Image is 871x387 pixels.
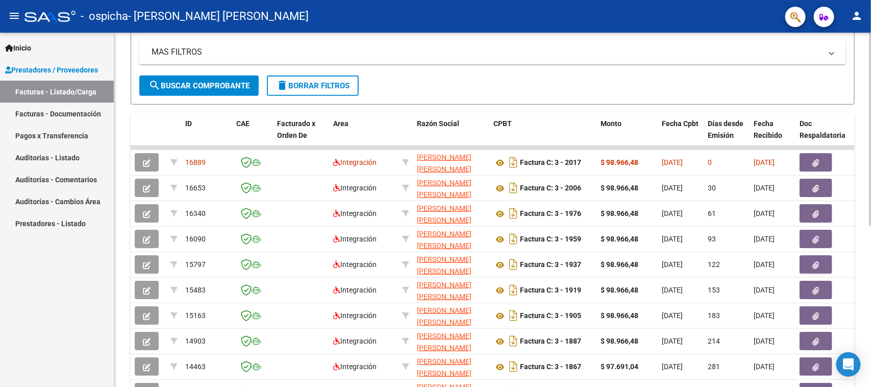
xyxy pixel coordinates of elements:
[5,42,31,54] span: Inicio
[754,119,782,139] span: Fecha Recibido
[276,79,288,91] mat-icon: delete
[417,152,485,173] div: 27300116049
[333,158,377,166] span: Integración
[601,260,638,269] strong: $ 98.966,48
[333,362,377,371] span: Integración
[601,184,638,192] strong: $ 98.966,48
[417,305,485,326] div: 27300116049
[520,312,581,320] strong: Factura C: 3 - 1905
[662,286,683,294] span: [DATE]
[750,113,795,158] datatable-header-cell: Fecha Recibido
[662,337,683,345] span: [DATE]
[708,362,720,371] span: 281
[596,113,658,158] datatable-header-cell: Monto
[708,337,720,345] span: 214
[708,119,743,139] span: Días desde Emisión
[333,235,377,243] span: Integración
[520,363,581,371] strong: Factura C: 3 - 1867
[601,209,638,217] strong: $ 98.966,48
[417,153,471,173] span: [PERSON_NAME] [PERSON_NAME]
[754,286,775,294] span: [DATE]
[333,184,377,192] span: Integración
[81,5,128,28] span: - ospicha
[507,256,520,273] i: Descargar documento
[708,311,720,320] span: 183
[417,357,471,377] span: [PERSON_NAME] [PERSON_NAME]
[507,180,520,196] i: Descargar documento
[520,210,581,218] strong: Factura C: 3 - 1976
[185,311,206,320] span: 15163
[662,311,683,320] span: [DATE]
[601,311,638,320] strong: $ 98.966,48
[662,209,683,217] span: [DATE]
[185,362,206,371] span: 14463
[417,356,485,377] div: 27300116049
[662,184,683,192] span: [DATE]
[795,113,857,158] datatable-header-cell: Doc Respaldatoria
[413,113,489,158] datatable-header-cell: Razón Social
[128,5,309,28] span: - [PERSON_NAME] [PERSON_NAME]
[851,10,863,22] mat-icon: person
[507,358,520,375] i: Descargar documento
[181,113,232,158] datatable-header-cell: ID
[507,282,520,298] i: Descargar documento
[152,46,822,58] mat-panel-title: MAS FILTROS
[754,184,775,192] span: [DATE]
[276,81,350,90] span: Borrar Filtros
[5,64,98,76] span: Prestadores / Proveedores
[662,235,683,243] span: [DATE]
[662,260,683,269] span: [DATE]
[333,209,377,217] span: Integración
[754,362,775,371] span: [DATE]
[708,158,712,166] span: 0
[708,184,716,192] span: 30
[417,230,471,250] span: [PERSON_NAME] [PERSON_NAME]
[333,119,349,128] span: Area
[708,209,716,217] span: 61
[185,119,192,128] span: ID
[493,119,512,128] span: CPBT
[273,113,329,158] datatable-header-cell: Facturado x Orden De
[507,333,520,349] i: Descargar documento
[662,158,683,166] span: [DATE]
[417,203,485,224] div: 27300116049
[277,119,315,139] span: Facturado x Orden De
[754,209,775,217] span: [DATE]
[601,119,621,128] span: Monto
[601,362,638,371] strong: $ 97.691,04
[267,76,359,96] button: Borrar Filtros
[333,337,377,345] span: Integración
[148,79,161,91] mat-icon: search
[520,261,581,269] strong: Factura C: 3 - 1937
[185,337,206,345] span: 14903
[708,260,720,269] span: 122
[417,228,485,250] div: 27300116049
[417,332,471,352] span: [PERSON_NAME] [PERSON_NAME]
[417,330,485,352] div: 27300116049
[507,307,520,324] i: Descargar documento
[148,81,250,90] span: Buscar Comprobante
[507,154,520,171] i: Descargar documento
[800,119,845,139] span: Doc Respaldatoria
[754,311,775,320] span: [DATE]
[489,113,596,158] datatable-header-cell: CPBT
[232,113,273,158] datatable-header-cell: CAE
[185,260,206,269] span: 15797
[185,286,206,294] span: 15483
[704,113,750,158] datatable-header-cell: Días desde Emisión
[417,306,471,326] span: [PERSON_NAME] [PERSON_NAME]
[333,286,377,294] span: Integración
[417,254,485,275] div: 27300116049
[8,10,20,22] mat-icon: menu
[601,235,638,243] strong: $ 98.966,48
[754,260,775,269] span: [DATE]
[417,177,485,199] div: 27300116049
[417,204,471,224] span: [PERSON_NAME] [PERSON_NAME]
[520,159,581,167] strong: Factura C: 3 - 2017
[662,362,683,371] span: [DATE]
[601,158,638,166] strong: $ 98.966,48
[417,279,485,301] div: 27300116049
[754,337,775,345] span: [DATE]
[417,179,471,199] span: [PERSON_NAME] [PERSON_NAME]
[139,40,846,64] mat-expansion-panel-header: MAS FILTROS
